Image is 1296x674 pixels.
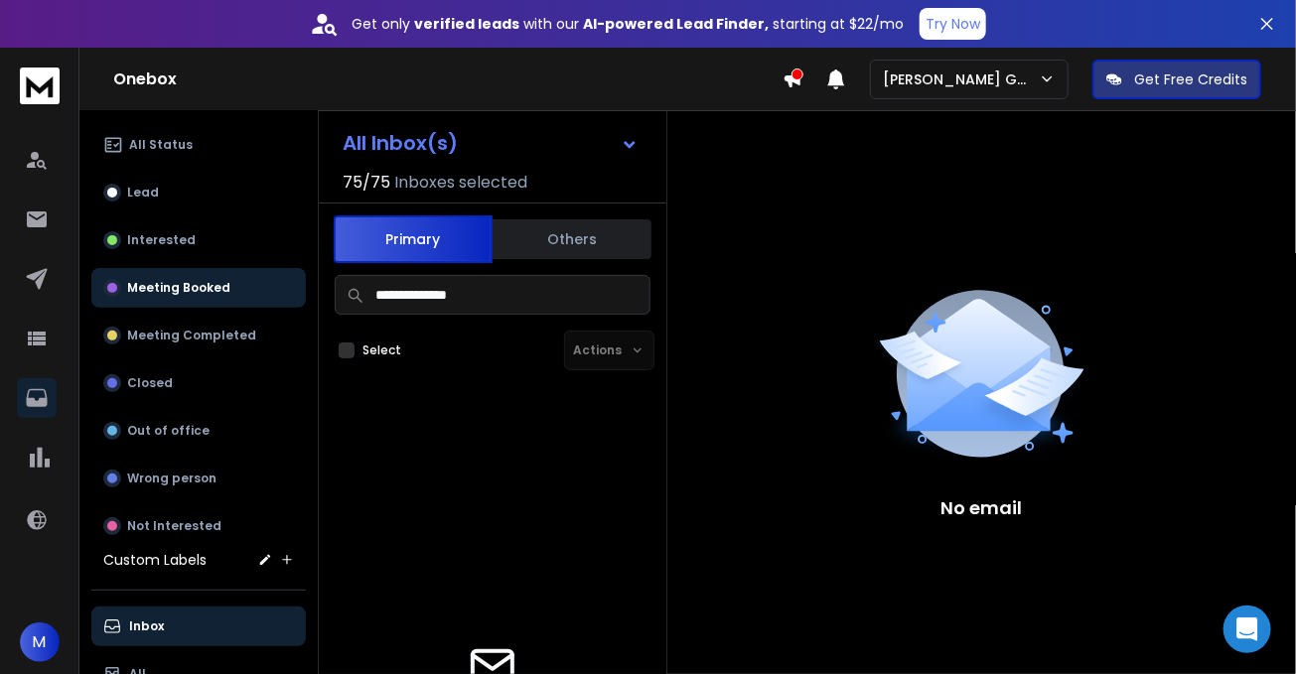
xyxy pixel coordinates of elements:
strong: AI-powered Lead Finder, [583,14,769,34]
p: Meeting Completed [127,328,256,343]
button: Lead [91,173,306,212]
h1: All Inbox(s) [343,133,458,153]
button: Out of office [91,411,306,451]
p: [PERSON_NAME] Group [883,69,1039,89]
button: Wrong person [91,459,306,498]
p: Closed [127,375,173,391]
button: Others [493,217,651,261]
p: Try Now [926,14,980,34]
p: Meeting Booked [127,280,230,296]
button: Get Free Credits [1092,60,1261,99]
button: Primary [334,215,493,263]
img: logo [20,67,60,104]
p: All Status [129,137,193,153]
label: Select [362,342,401,358]
strong: verified leads [414,14,519,34]
p: Inbox [129,618,164,634]
span: 75 / 75 [343,171,390,195]
button: Not Interested [91,506,306,546]
div: Open Intercom Messenger [1224,606,1271,653]
p: Out of office [127,423,210,439]
button: Meeting Completed [91,316,306,355]
p: No email [941,494,1023,522]
button: M [20,622,60,662]
button: Inbox [91,607,306,646]
p: Get only with our starting at $22/mo [352,14,904,34]
p: Wrong person [127,471,216,486]
p: Get Free Credits [1134,69,1247,89]
h3: Inboxes selected [394,171,527,195]
button: All Status [91,125,306,165]
p: Interested [127,232,196,248]
h1: Onebox [113,67,783,91]
button: Try Now [920,8,986,40]
h3: Custom Labels [103,550,207,570]
button: Closed [91,363,306,403]
p: Not Interested [127,518,221,534]
p: Lead [127,185,159,201]
button: All Inbox(s) [327,123,654,163]
button: Interested [91,220,306,260]
button: Meeting Booked [91,268,306,308]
